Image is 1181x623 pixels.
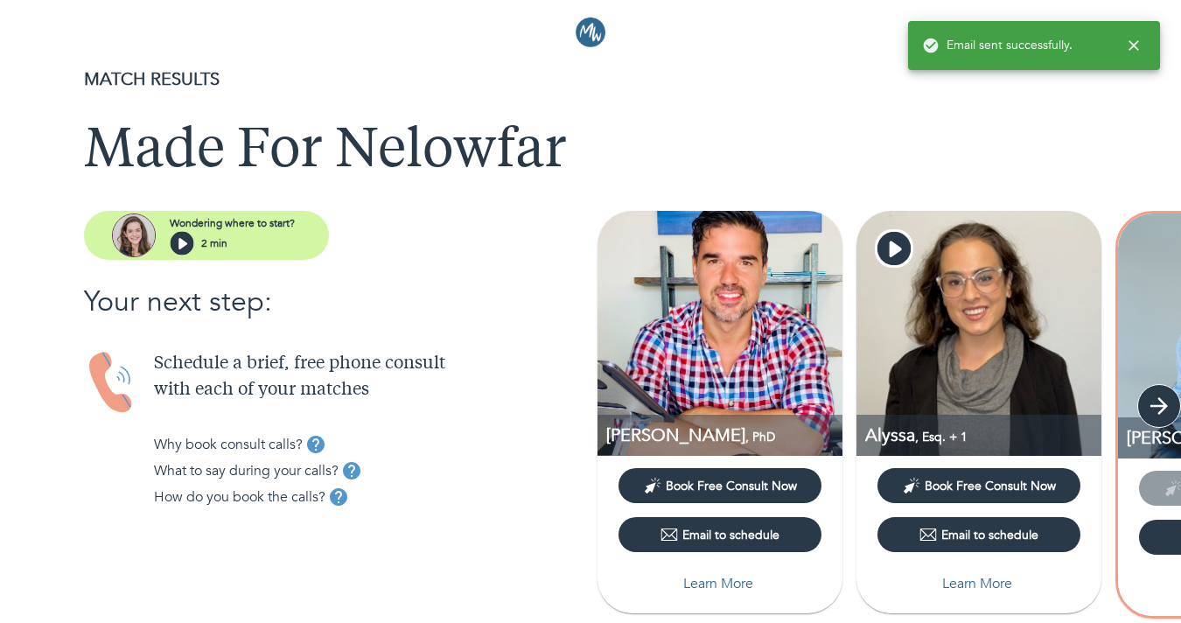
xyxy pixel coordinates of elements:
[919,526,1038,543] div: Email to schedule
[618,517,821,552] button: Email to schedule
[856,211,1101,456] img: Alyssa Kelliher profile
[154,460,339,481] p: What to say during your calls?
[154,351,590,403] p: Schedule a brief, free phone consult with each of your matches
[154,486,325,507] p: How do you book the calls?
[201,235,227,251] p: 2 min
[925,478,1056,494] span: Book Free Consult Now
[84,211,329,260] button: assistantWondering where to start?2 min
[84,66,1097,93] p: MATCH RESULTS
[597,211,842,456] img: Thomas Whitfield profile
[84,351,140,415] img: Handset
[942,573,1012,594] p: Learn More
[683,573,753,594] p: Learn More
[618,468,821,503] button: Book Free Consult Now
[745,429,775,445] span: , PhD
[576,17,605,47] img: Logo
[112,213,156,257] img: assistant
[154,434,303,455] p: Why book consult calls?
[325,484,352,510] button: tooltip
[877,566,1080,601] button: Learn More
[922,37,1073,54] span: Email sent successfully.
[84,281,590,323] p: Your next step:
[84,121,1097,184] h1: Made For Nelowfar
[660,526,779,543] div: Email to schedule
[865,423,1101,447] p: Alyssa
[618,566,821,601] button: Learn More
[915,429,968,445] span: , Esq. + 1
[666,478,797,494] span: Book Free Consult Now
[303,431,329,458] button: tooltip
[606,423,842,447] p: PhD
[170,215,295,231] p: Wondering where to start?
[877,517,1080,552] button: Email to schedule
[877,468,1080,503] button: Book Free Consult Now
[339,458,365,484] button: tooltip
